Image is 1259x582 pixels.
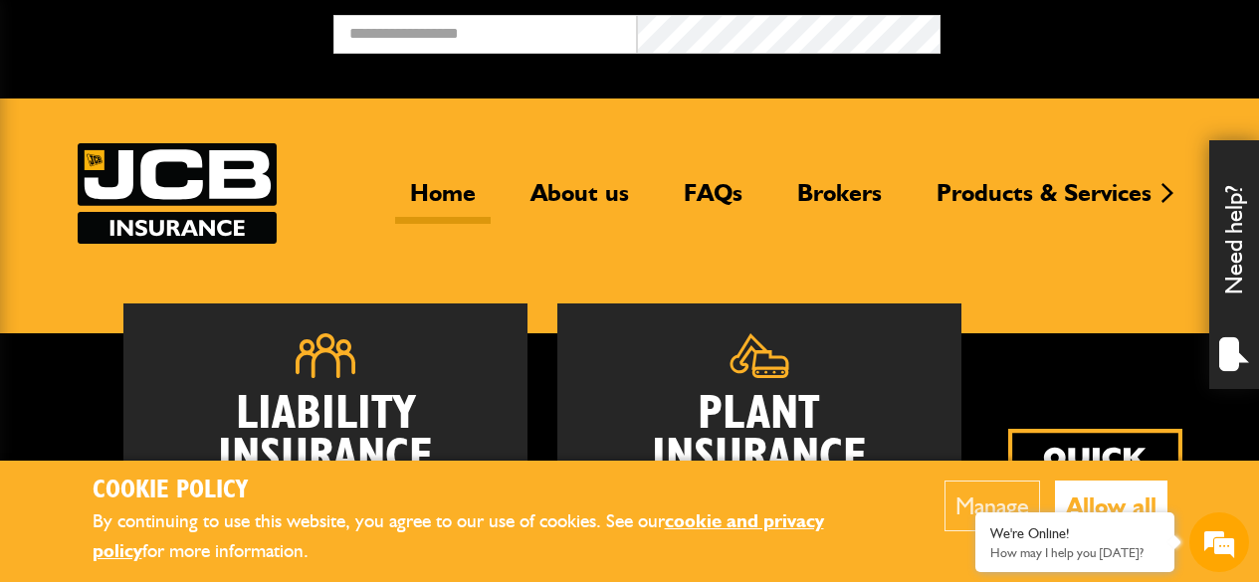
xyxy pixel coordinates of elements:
p: How may I help you today? [990,545,1159,560]
button: Broker Login [941,15,1244,46]
h2: Liability Insurance [153,393,498,489]
a: Products & Services [922,178,1166,224]
button: Allow all [1055,481,1167,531]
a: JCB Insurance Services [78,143,277,244]
h2: Plant Insurance [587,393,932,479]
button: Manage [944,481,1040,531]
div: We're Online! [990,525,1159,542]
a: Home [395,178,491,224]
p: By continuing to use this website, you agree to our use of cookies. See our for more information. [93,506,884,567]
a: cookie and privacy policy [93,509,824,563]
h2: Cookie Policy [93,476,884,506]
a: About us [516,178,644,224]
img: JCB Insurance Services logo [78,143,277,244]
a: Brokers [782,178,897,224]
a: FAQs [669,178,757,224]
div: Need help? [1209,140,1259,389]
